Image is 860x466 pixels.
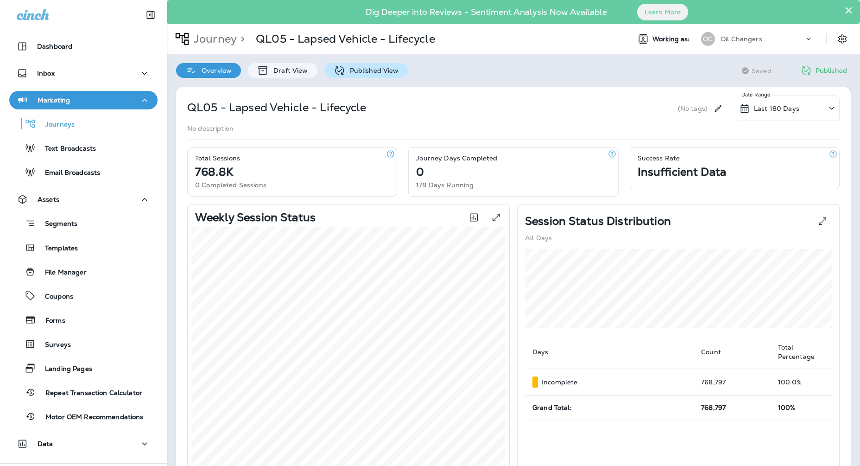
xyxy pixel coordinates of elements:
[741,91,771,98] p: Date Range
[9,434,158,453] button: Data
[36,220,77,229] p: Segments
[778,403,796,412] span: 100%
[816,67,847,74] p: Published
[678,105,708,112] p: (No tags)
[525,335,694,369] th: Days
[637,4,688,20] button: Learn More
[525,234,552,242] p: All Days
[36,268,87,277] p: File Manager
[36,145,96,153] p: Text Broadcasts
[36,169,100,178] p: Email Broadcasts
[9,383,158,402] button: Repeat Transaction Calculator
[37,43,72,50] p: Dashboard
[38,96,70,104] p: Marketing
[771,369,832,396] td: 100.0 %
[345,67,399,74] p: Published View
[834,31,851,47] button: Settings
[416,181,474,189] p: 179 Days Running
[771,335,832,369] th: Total Percentage
[187,100,367,115] p: QL05 - Lapsed Vehicle - Lifecycle
[37,70,55,77] p: Inbox
[138,6,164,24] button: Collapse Sidebar
[813,212,832,230] button: View Pie expanded to full screen
[752,67,771,75] span: Saved
[9,114,158,134] button: Journeys
[9,358,158,378] button: Landing Pages
[9,91,158,109] button: Marketing
[197,67,232,74] p: Overview
[36,341,71,350] p: Surveys
[9,37,158,56] button: Dashboard
[9,262,158,281] button: File Manager
[9,213,158,233] button: Segments
[638,154,680,162] p: Success Rate
[487,208,506,227] button: View graph expanded to full screen
[638,168,726,176] p: Insufficient Data
[36,317,65,326] p: Forms
[9,162,158,182] button: Email Broadcasts
[9,138,158,158] button: Text Broadcasts
[187,125,234,132] p: No description
[339,11,634,13] p: Dig Deeper into Reviews - Sentiment Analysis Now Available
[38,440,53,447] p: Data
[237,32,245,46] p: >
[9,64,158,83] button: Inbox
[195,168,233,176] p: 768.8K
[652,35,692,43] span: Working as:
[195,214,316,221] p: Weekly Session Status
[9,334,158,354] button: Surveys
[721,35,762,43] p: Oil Changers
[701,32,715,46] div: OC
[9,286,158,306] button: Coupons
[464,208,483,227] button: Toggle between session count and session percentage
[532,403,572,412] span: Grand Total:
[36,121,75,129] p: Journeys
[709,96,727,121] div: Edit
[9,407,158,426] button: Motor OEM Recommendations
[9,190,158,209] button: Assets
[525,217,671,225] p: Session Status Distribution
[9,310,158,330] button: Forms
[190,32,237,46] p: Journey
[694,335,771,369] th: Count
[754,105,799,112] p: Last 180 Days
[36,413,144,422] p: Motor OEM Recommendations
[9,238,158,257] button: Templates
[195,181,266,189] p: 0 Completed Sessions
[195,154,240,162] p: Total Sessions
[38,196,59,203] p: Assets
[269,67,308,74] p: Draft View
[542,378,577,386] p: Incomplete
[844,3,853,18] button: Close
[256,32,435,46] p: QL05 - Lapsed Vehicle - Lifecycle
[36,365,92,374] p: Landing Pages
[694,369,771,396] td: 768,797
[36,293,73,301] p: Coupons
[36,244,78,253] p: Templates
[701,403,726,412] span: 768,797
[416,168,424,176] p: 0
[416,154,497,162] p: Journey Days Completed
[36,389,142,398] p: Repeat Transaction Calculator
